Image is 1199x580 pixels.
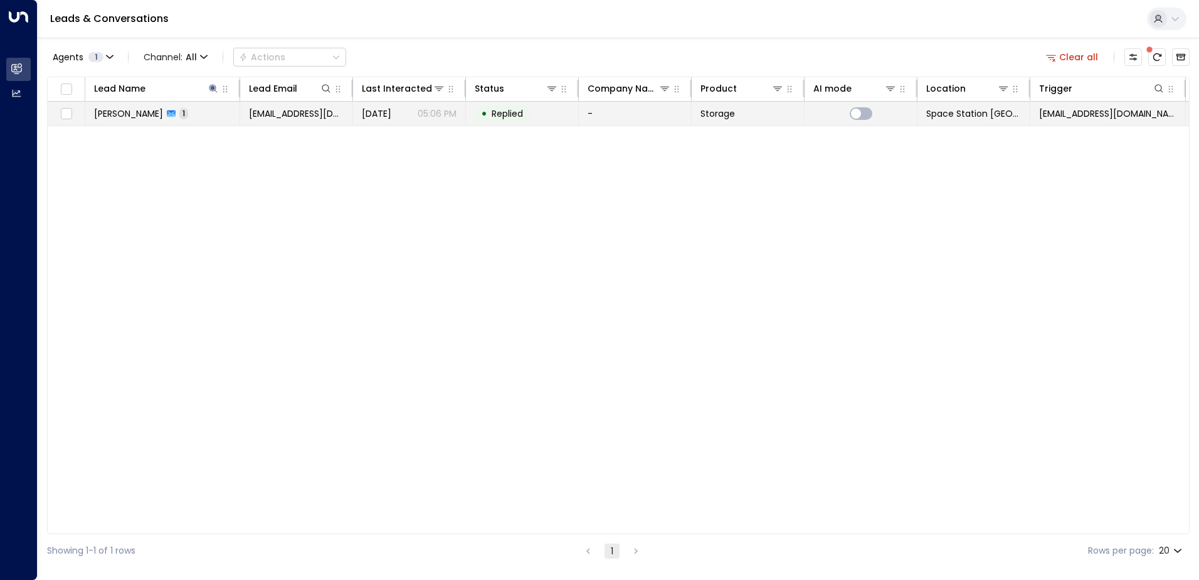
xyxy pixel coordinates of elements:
[186,52,197,62] span: All
[580,543,644,559] nav: pagination navigation
[475,81,504,96] div: Status
[53,53,83,62] span: Agents
[139,48,213,66] span: Channel:
[1039,81,1165,96] div: Trigger
[813,81,852,96] div: AI mode
[1124,48,1142,66] button: Customize
[605,544,620,559] button: page 1
[362,107,391,120] span: Yesterday
[1039,107,1176,120] span: leads@space-station.co.uk
[475,81,558,96] div: Status
[58,106,74,122] span: Toggle select row
[88,52,103,62] span: 1
[47,48,118,66] button: Agents1
[239,51,285,63] div: Actions
[249,107,344,120] span: chesslouise@yahoo.co.uk
[94,81,219,96] div: Lead Name
[139,48,213,66] button: Channel:All
[481,103,487,124] div: •
[926,81,1010,96] div: Location
[58,82,74,97] span: Toggle select all
[249,81,332,96] div: Lead Email
[700,107,735,120] span: Storage
[47,544,135,557] div: Showing 1-1 of 1 rows
[588,81,658,96] div: Company Name
[1041,48,1104,66] button: Clear all
[1039,81,1072,96] div: Trigger
[813,81,897,96] div: AI mode
[1172,48,1190,66] button: Archived Leads
[362,81,445,96] div: Last Interacted
[179,108,188,119] span: 1
[588,81,671,96] div: Company Name
[1159,542,1185,560] div: 20
[233,48,346,67] div: Button group with a nested menu
[579,102,692,126] td: -
[50,11,169,26] a: Leads & Conversations
[94,107,163,120] span: Francesca Knowles
[1088,544,1154,557] label: Rows per page:
[492,107,523,120] span: Replied
[249,81,297,96] div: Lead Email
[700,81,784,96] div: Product
[94,81,145,96] div: Lead Name
[926,107,1021,120] span: Space Station Solihull
[362,81,432,96] div: Last Interacted
[1148,48,1166,66] span: There are new threads available. Refresh the grid to view the latest updates.
[418,107,457,120] p: 05:06 PM
[233,48,346,67] button: Actions
[700,81,737,96] div: Product
[926,81,966,96] div: Location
